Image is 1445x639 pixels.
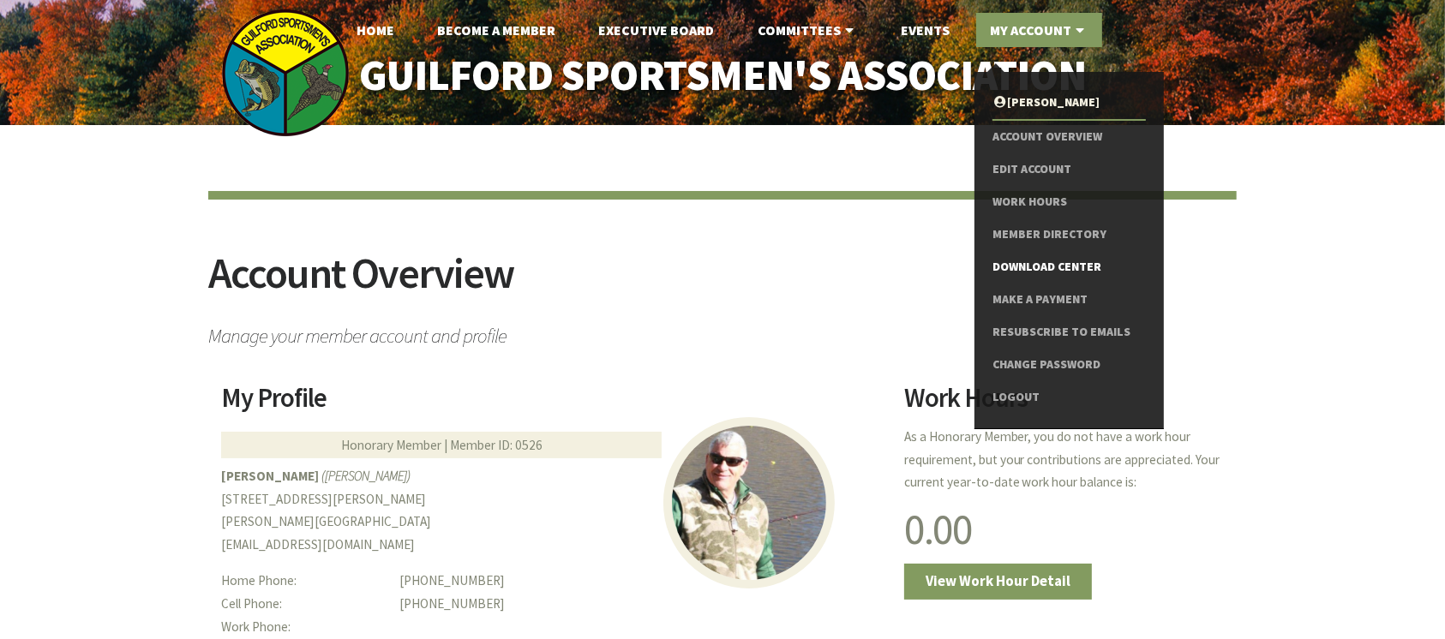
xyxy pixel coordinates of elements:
p: As a Honorary Member, you do not have a work hour requirement, but your contributions are appreci... [904,426,1224,494]
h1: 0.00 [904,508,1224,551]
a: My Account [976,13,1102,47]
a: Events [887,13,963,47]
div: Honorary Member | Member ID: 0526 [221,432,662,458]
b: [PERSON_NAME] [221,468,319,484]
h2: Work Hours [904,385,1224,424]
span: Manage your member account and profile [208,316,1237,346]
a: Member Directory [992,218,1146,251]
dt: Home Phone [221,570,387,593]
a: Become A Member [423,13,569,47]
em: ([PERSON_NAME]) [321,468,411,484]
img: logo_sm.png [221,9,350,137]
a: Resubscribe to Emails [992,316,1146,349]
dd: [PHONE_NUMBER] [399,593,882,616]
h2: My Profile [221,385,883,424]
a: Committees [744,13,872,47]
a: Logout [992,381,1146,414]
a: View Work Hour Detail [904,564,1093,600]
dd: [PHONE_NUMBER] [399,570,882,593]
dt: Cell Phone [221,593,387,616]
a: Account Overview [992,121,1146,153]
a: Make a Payment [992,284,1146,316]
h2: Account Overview [208,252,1237,316]
a: Work Hours [992,186,1146,218]
p: [STREET_ADDRESS][PERSON_NAME] [PERSON_NAME][GEOGRAPHIC_DATA] [EMAIL_ADDRESS][DOMAIN_NAME] [221,465,883,557]
a: Executive Board [585,13,728,47]
a: Change Password [992,349,1146,381]
a: Edit Account [992,153,1146,186]
a: Download Center [992,251,1146,284]
a: [PERSON_NAME] [992,87,1146,119]
a: Guilford Sportsmen's Association [323,39,1123,112]
dt: Work Phone [221,616,387,639]
a: Home [343,13,408,47]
